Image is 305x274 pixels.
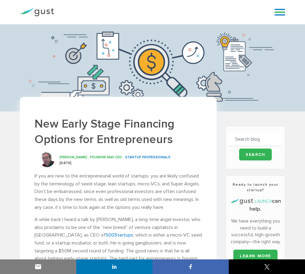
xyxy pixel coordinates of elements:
p: If you are new to the entrepreneurial world of startups, you are likely confused by the terminolo... [34,172,202,211]
a: 500Startups [106,232,133,238]
img: facebook sharing button [187,263,194,270]
img: Martin Zwilling [39,152,55,167]
h3: Ready to launch your startup? [229,182,282,193]
img: Gust Logo [20,8,54,16]
p: A while back I heard a talk by [PERSON_NAME], a long-time angel investor, who also proclaims to b... [34,216,202,270]
img: twitter sharing button [263,263,271,270]
span: , Founder and CEO [88,155,122,159]
span: [DATE] [59,161,72,165]
p: We have everything you need to build a successful, high-growth company—the right way. [229,218,282,245]
span: [PERSON_NAME] [59,155,87,159]
a: LEARN MORE [233,250,278,262]
input: Search [239,149,272,160]
span: , Startup Professionals [123,155,170,159]
img: linkedin sharing button [111,263,118,270]
input: Search blog [229,132,282,146]
h1: New Early Stage Financing Options for Entrepreneurs [34,116,202,147]
img: email sharing button [34,263,42,270]
h4: can help. [229,197,282,213]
